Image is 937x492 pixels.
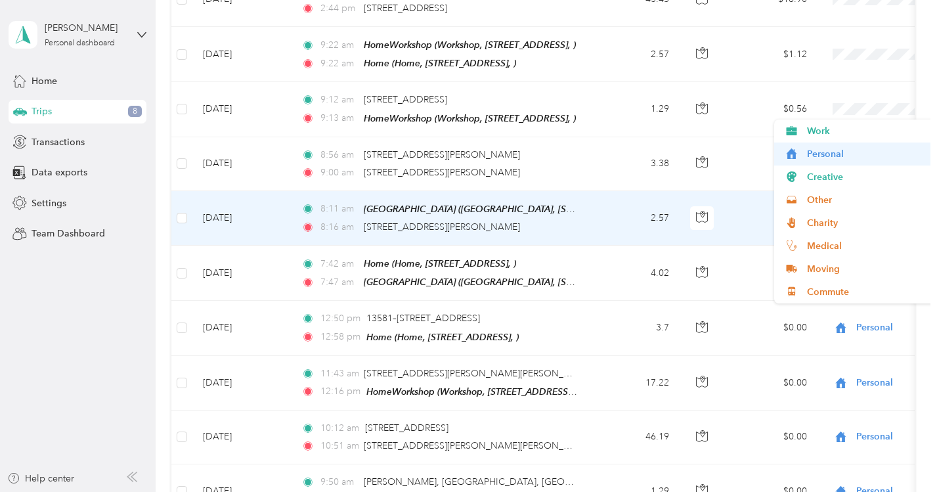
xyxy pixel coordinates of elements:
[320,421,359,436] span: 10:12 am
[32,135,85,149] span: Transactions
[726,301,817,355] td: $0.00
[128,106,142,118] span: 8
[364,258,516,269] span: Home (Home, [STREET_ADDRESS], )
[364,3,447,14] span: [STREET_ADDRESS]
[726,411,817,464] td: $0.00
[320,475,358,489] span: 9:50 am
[192,246,291,301] td: [DATE]
[726,191,817,246] td: $1.12
[366,332,519,342] span: Home (Home, [STREET_ADDRESS], )
[726,137,817,191] td: $1.47
[726,27,817,82] td: $1.12
[364,277,649,288] span: [GEOGRAPHIC_DATA] ([GEOGRAPHIC_DATA], [STREET_ADDRESS], )
[364,476,736,487] span: [PERSON_NAME], [GEOGRAPHIC_DATA], [GEOGRAPHIC_DATA], [GEOGRAPHIC_DATA]
[593,411,680,464] td: 46.19
[593,27,680,82] td: 2.57
[320,93,358,107] span: 9:12 am
[593,301,680,355] td: 3.7
[320,166,358,180] span: 9:00 am
[364,113,576,123] span: HomeWorkshop (Workshop, [STREET_ADDRESS], )
[192,411,291,464] td: [DATE]
[320,367,358,381] span: 11:43 am
[32,166,87,179] span: Data exports
[320,56,358,71] span: 9:22 am
[320,384,360,399] span: 12:16 pm
[593,191,680,246] td: 2.57
[807,170,928,184] span: Creative
[32,74,57,88] span: Home
[320,111,358,125] span: 9:13 am
[364,368,593,379] span: [STREET_ADDRESS][PERSON_NAME][PERSON_NAME]
[593,137,680,191] td: 3.38
[365,422,448,434] span: [STREET_ADDRESS]
[45,39,115,47] div: Personal dashboard
[807,262,928,276] span: Moving
[320,311,360,326] span: 12:50 pm
[807,193,928,207] span: Other
[320,330,360,344] span: 12:58 pm
[320,257,358,271] span: 7:42 am
[364,221,520,233] span: [STREET_ADDRESS][PERSON_NAME]
[7,472,74,485] button: Help center
[593,82,680,137] td: 1.29
[192,82,291,137] td: [DATE]
[364,167,520,178] span: [STREET_ADDRESS][PERSON_NAME]
[320,1,358,16] span: 2:44 pm
[364,440,593,451] span: [STREET_ADDRESS][PERSON_NAME][PERSON_NAME]
[320,439,358,453] span: 10:51 am
[364,58,516,68] span: Home (Home, [STREET_ADDRESS], )
[320,148,358,162] span: 8:56 am
[192,137,291,191] td: [DATE]
[320,220,358,235] span: 8:16 am
[726,246,817,301] td: $0.00
[366,386,578,397] span: HomeWorkshop (Workshop, [STREET_ADDRESS], )
[593,356,680,411] td: 17.22
[807,216,928,230] span: Charity
[192,27,291,82] td: [DATE]
[364,39,576,50] span: HomeWorkshop (Workshop, [STREET_ADDRESS], )
[192,191,291,246] td: [DATE]
[192,301,291,355] td: [DATE]
[807,239,928,253] span: Medical
[807,147,928,161] span: Personal
[726,356,817,411] td: $0.00
[863,418,937,492] iframe: Everlance-gr Chat Button Frame
[320,38,358,53] span: 9:22 am
[807,124,928,138] span: Work
[364,149,520,160] span: [STREET_ADDRESS][PERSON_NAME]
[726,82,817,137] td: $0.56
[593,246,680,301] td: 4.02
[32,104,52,118] span: Trips
[364,204,649,215] span: [GEOGRAPHIC_DATA] ([GEOGRAPHIC_DATA], [STREET_ADDRESS], )
[366,313,480,324] span: 13581–[STREET_ADDRESS]
[364,94,447,105] span: [STREET_ADDRESS]
[807,285,928,299] span: Commute
[320,275,358,290] span: 7:47 am
[32,227,105,240] span: Team Dashboard
[45,21,127,35] div: [PERSON_NAME]
[32,196,66,210] span: Settings
[320,202,358,216] span: 8:11 am
[192,356,291,411] td: [DATE]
